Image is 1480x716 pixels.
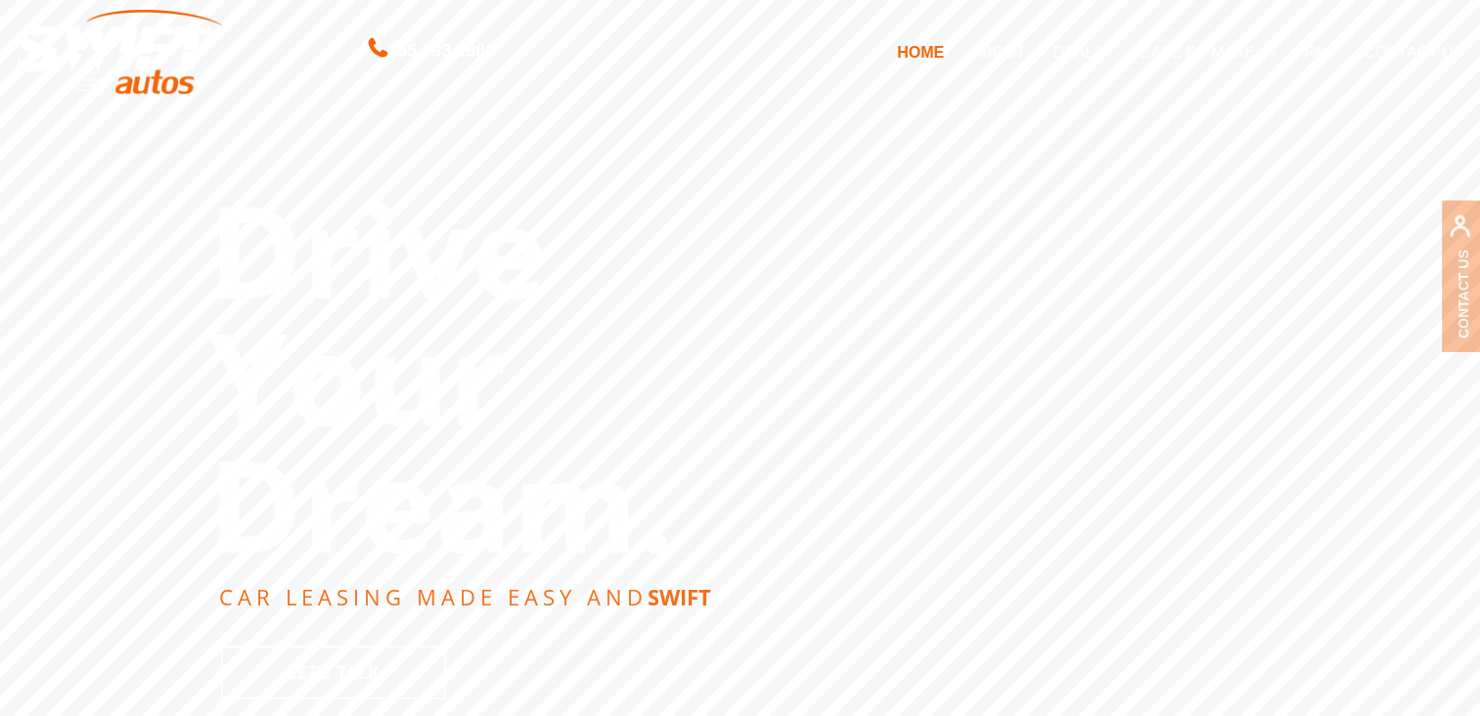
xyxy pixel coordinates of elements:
[1118,31,1291,72] a: LEASE BY MAKE
[208,186,674,567] rs-layer: Drive Your Dream.
[369,43,495,60] a: 855.793.2888
[1039,31,1117,72] a: DEALS
[221,646,446,699] a: Let's Talk
[18,10,223,95] img: Swift Autos
[648,582,711,611] strong: SWIFT
[958,31,1039,72] a: ABOUT
[1291,31,1350,72] a: FAQ
[883,31,958,72] a: HOME
[387,37,495,66] span: 855.793.2888
[219,586,711,607] rs-layer: CAR LEASING MADE EASY AND
[1350,31,1478,72] a: CONTACT US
